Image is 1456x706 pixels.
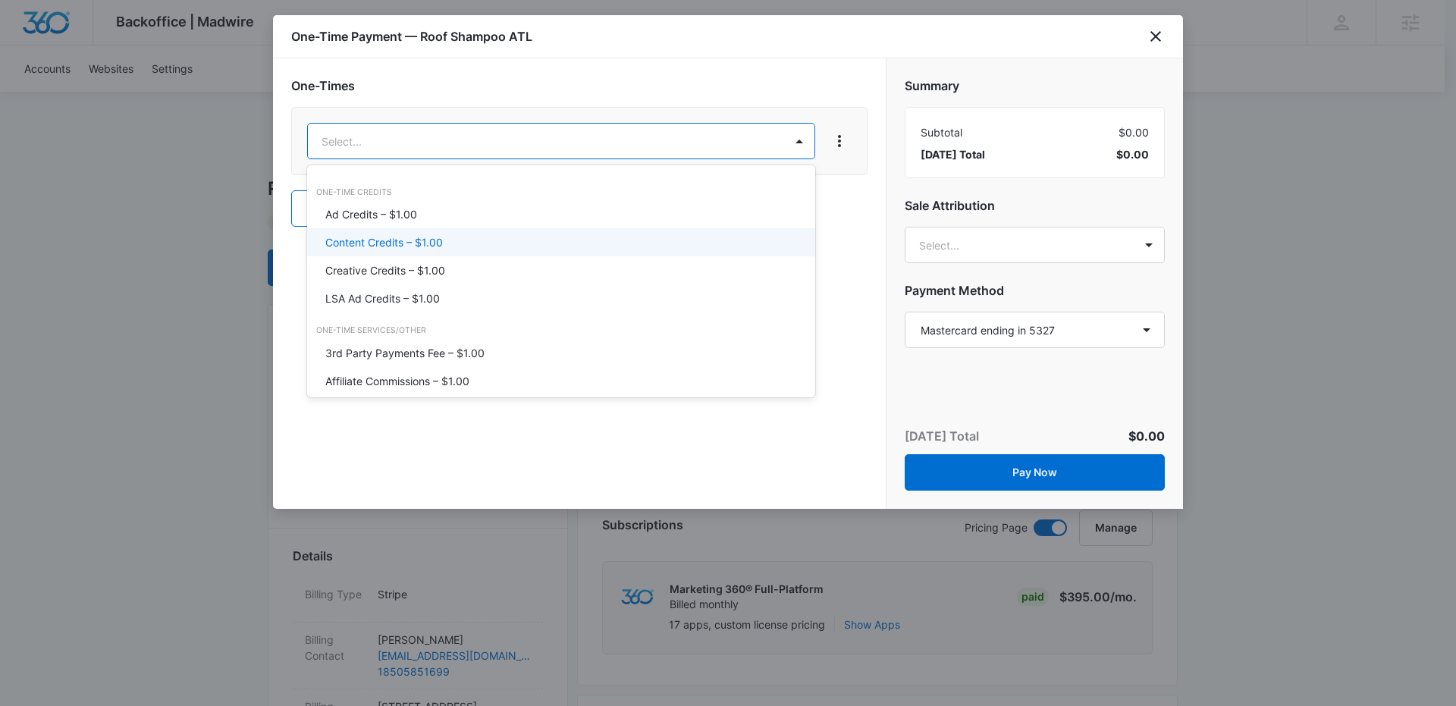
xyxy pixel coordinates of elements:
p: Content Credits – $1.00 [325,234,443,250]
p: Affiliate Commissions – $1.00 [325,373,469,389]
p: Creative Credits – $1.00 [325,262,445,278]
div: One-Time Services/Other [307,325,815,337]
div: One-Time Credits [307,187,815,199]
p: LSA Ad Credits – $1.00 [325,290,440,306]
p: Ad Credits – $1.00 [325,206,417,222]
p: 3rd Party Payments Fee – $1.00 [325,345,485,361]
